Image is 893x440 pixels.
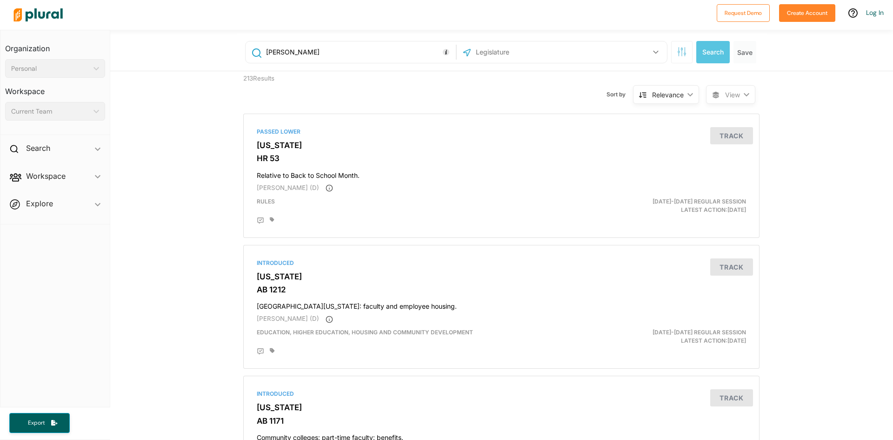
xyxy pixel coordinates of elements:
div: Latest Action: [DATE] [586,197,753,214]
h4: [GEOGRAPHIC_DATA][US_STATE]: faculty and employee housing. [257,298,746,311]
div: Introduced [257,390,746,398]
div: Latest Action: [DATE] [586,328,753,345]
a: Create Account [779,7,835,17]
input: Enter keywords, bill # or legislator name [265,43,453,61]
div: Current Team [11,107,90,116]
div: Add tags [270,348,274,353]
span: [PERSON_NAME] (D) [257,184,319,191]
div: Add Position Statement [257,217,264,224]
div: Passed Lower [257,128,746,136]
span: [DATE]-[DATE] Regular Session [653,329,746,336]
button: Export [9,413,70,433]
button: Search [696,41,730,63]
div: 213 Results [236,71,369,107]
span: Sort by [606,90,633,99]
h3: AB 1171 [257,416,746,426]
span: View [725,90,740,100]
div: Relevance [652,90,684,100]
span: Rules [257,198,275,205]
div: Add tags [270,217,274,223]
button: Create Account [779,4,835,22]
a: Request Demo [717,7,770,17]
button: Save [733,41,756,63]
div: Add Position Statement [257,348,264,355]
h3: [US_STATE] [257,141,746,150]
button: Track [710,127,753,144]
span: [DATE]-[DATE] Regular Session [653,198,746,205]
h3: AB 1212 [257,285,746,294]
h3: HR 53 [257,154,746,163]
h3: Organization [5,35,105,55]
button: Request Demo [717,4,770,22]
button: Track [710,258,753,276]
span: Education, Higher Education, Housing and Community Development [257,329,473,336]
div: Introduced [257,259,746,267]
button: Track [710,389,753,406]
h4: Relative to Back to School Month. [257,167,746,180]
span: Search Filters [677,47,686,55]
span: Export [21,419,51,427]
h2: Search [26,143,50,153]
h3: Workspace [5,78,105,98]
div: Tooltip anchor [442,48,450,56]
h3: [US_STATE] [257,403,746,412]
span: [PERSON_NAME] (D) [257,315,319,322]
a: Log In [866,8,884,17]
div: Personal [11,64,90,74]
h3: [US_STATE] [257,272,746,281]
input: Legislature [475,43,574,61]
